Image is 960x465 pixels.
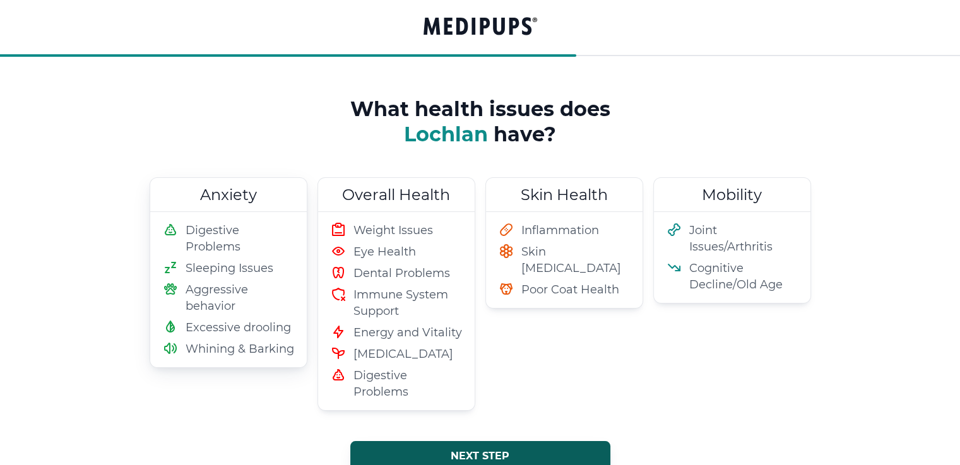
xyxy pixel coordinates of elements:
[186,341,294,357] span: Whining & Barking
[353,286,462,319] span: Immune System Support
[186,260,273,276] span: Sleeping Issues
[353,265,450,281] span: Dental Problems
[451,450,509,462] span: Next step
[353,367,462,400] span: Digestive Problems
[186,222,294,255] span: Digestive Problems
[318,178,475,211] h2: Overall Health
[353,222,433,238] span: Weight Issues
[521,244,630,276] span: Skin [MEDICAL_DATA]
[404,122,494,146] span: Lochlan
[424,15,537,40] a: Groove
[353,244,416,260] span: Eye Health
[654,178,810,211] h2: Mobility
[353,346,453,362] span: [MEDICAL_DATA]
[521,281,619,298] span: Poor Coat Health
[689,260,798,293] span: Cognitive Decline/Old Age
[486,178,643,211] h2: Skin Health
[521,222,599,238] span: Inflammation
[150,178,307,211] h2: Anxiety
[186,319,291,336] span: Excessive drooling
[689,222,798,255] span: Joint Issues/Arthritis
[353,324,462,341] span: Energy and Vitality
[335,97,625,147] h3: What health issues does have?
[186,281,294,314] span: Aggressive behavior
